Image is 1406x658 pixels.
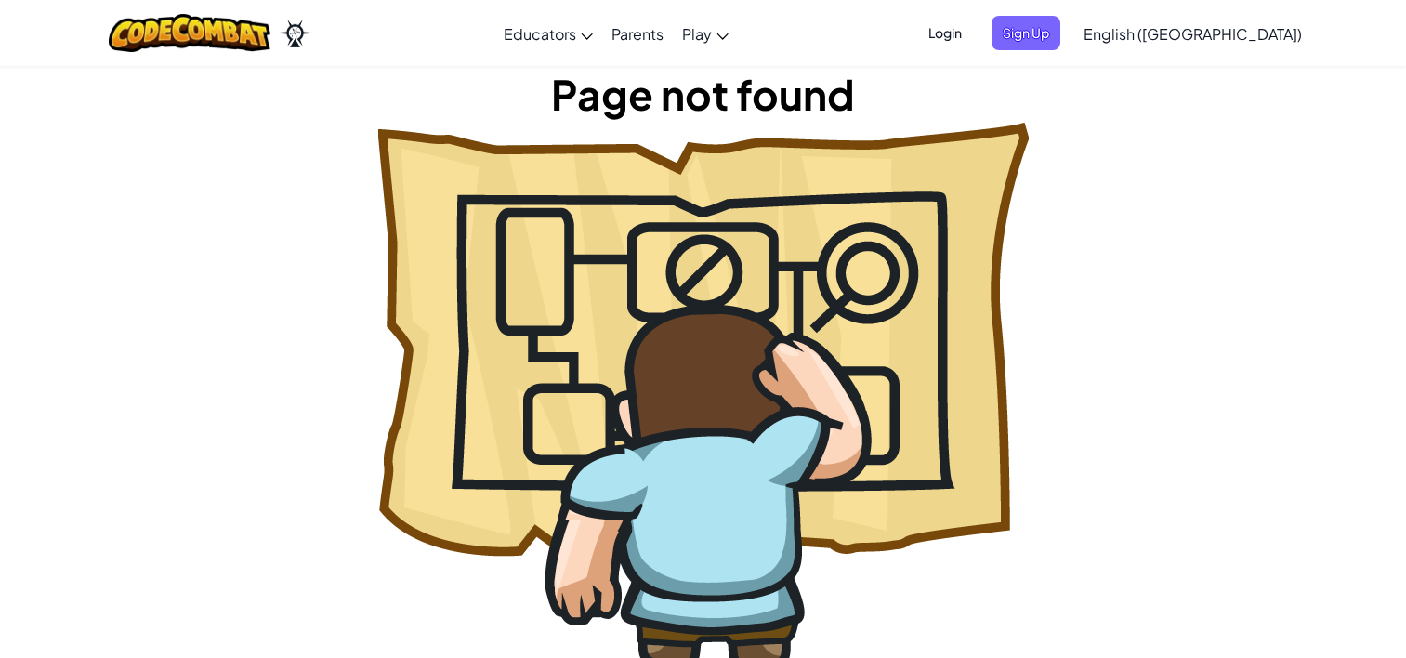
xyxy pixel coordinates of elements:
button: Login [917,16,973,50]
a: Parents [602,8,673,59]
a: Play [673,8,738,59]
span: Educators [504,24,576,44]
a: English ([GEOGRAPHIC_DATA]) [1074,8,1311,59]
span: Play [682,24,712,44]
span: English ([GEOGRAPHIC_DATA]) [1084,24,1302,44]
a: Educators [494,8,602,59]
img: CodeCombat logo [109,14,271,52]
button: Sign Up [992,16,1060,50]
img: Ozaria [280,20,309,47]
